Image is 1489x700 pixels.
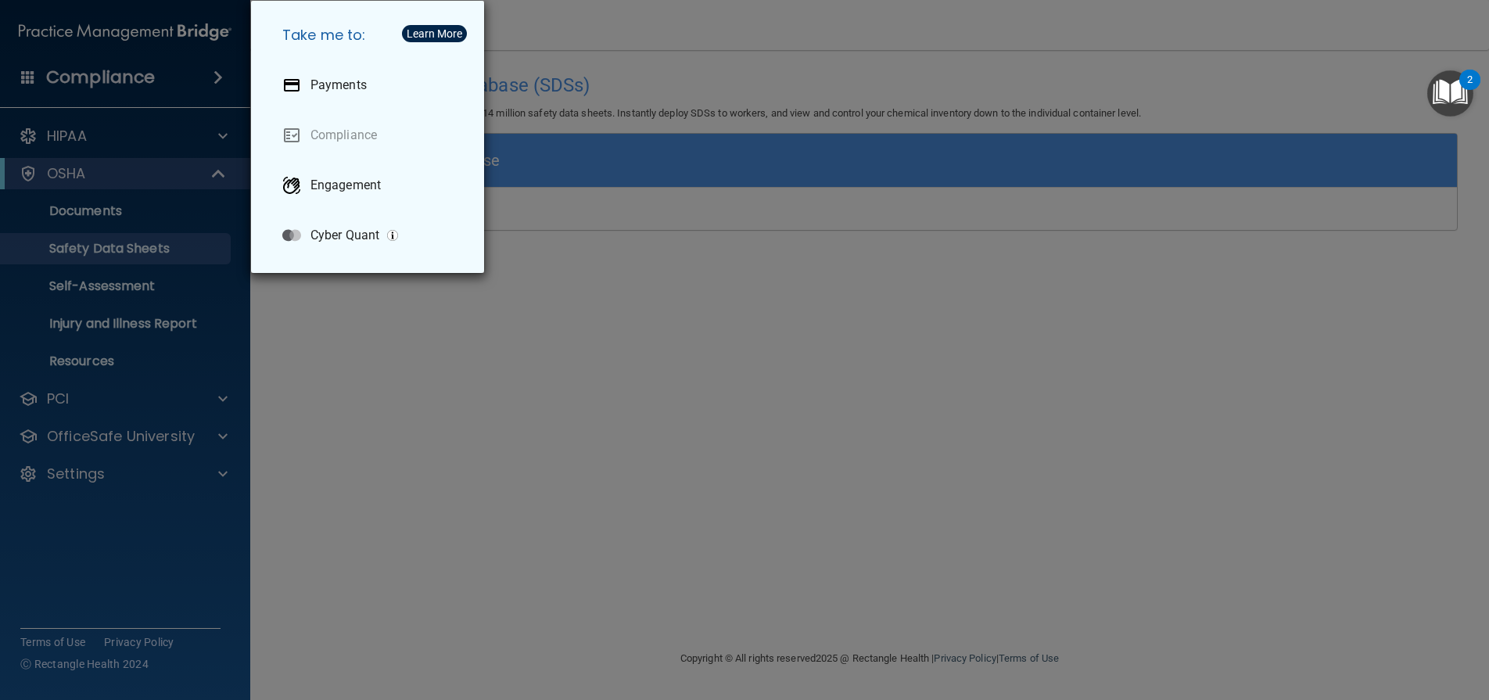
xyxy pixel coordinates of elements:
a: Payments [270,63,472,107]
a: Engagement [270,163,472,207]
p: Cyber Quant [310,228,379,243]
button: Learn More [402,25,467,42]
div: 2 [1467,80,1473,100]
h5: Take me to: [270,13,472,57]
p: Engagement [310,178,381,193]
a: Compliance [270,113,472,157]
div: Learn More [407,28,462,39]
p: Payments [310,77,367,93]
a: Cyber Quant [270,214,472,257]
button: Open Resource Center, 2 new notifications [1427,70,1473,117]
